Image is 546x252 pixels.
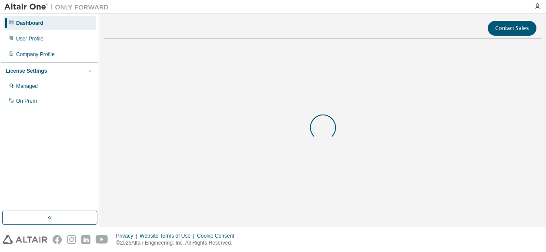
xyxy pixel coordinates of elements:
img: linkedin.svg [81,235,90,244]
img: altair_logo.svg [3,235,47,244]
div: User Profile [16,35,43,42]
p: © 2025 Altair Engineering, Inc. All Rights Reserved. [116,239,240,247]
img: youtube.svg [96,235,108,244]
img: instagram.svg [67,235,76,244]
div: Privacy [116,232,140,239]
div: Company Profile [16,51,55,58]
button: Contact Sales [488,21,536,36]
div: Managed [16,83,38,90]
div: On Prem [16,97,37,104]
img: facebook.svg [53,235,62,244]
div: License Settings [6,67,47,74]
div: Cookie Consent [197,232,239,239]
img: Altair One [4,3,113,11]
div: Dashboard [16,20,43,27]
div: Website Terms of Use [140,232,197,239]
